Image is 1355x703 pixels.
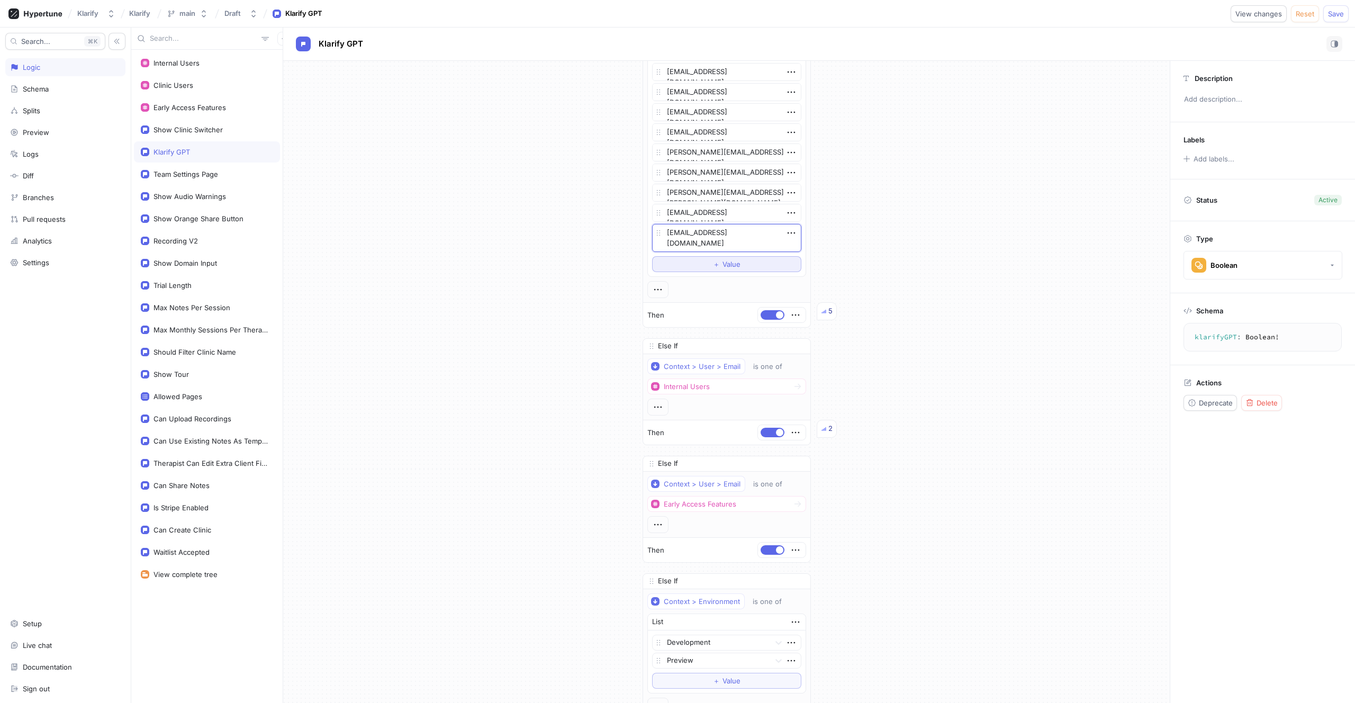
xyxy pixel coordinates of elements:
div: Is Stripe Enabled [153,503,209,512]
button: Context > User > Email [647,476,745,492]
textarea: [EMAIL_ADDRESS][DOMAIN_NAME] [652,63,801,81]
div: Max Notes Per Session [153,303,230,312]
div: Schema [23,85,49,93]
div: Max Monthly Sessions Per Therapist [153,326,269,334]
div: Can Create Clinic [153,526,211,534]
p: Actions [1196,378,1222,387]
p: Type [1196,235,1213,243]
div: Should Filter Clinic Name [153,348,236,356]
button: Context > User > Email [647,358,745,374]
div: Show Domain Input [153,259,217,267]
div: Klarify GPT [285,8,322,19]
p: Then [647,310,664,321]
button: Search...K [5,33,105,50]
button: Reset [1291,5,1319,22]
button: View changes [1231,5,1287,22]
p: Description [1195,74,1233,83]
button: ＋Value [652,256,801,272]
div: Branches [23,193,54,202]
div: View complete tree [153,570,218,579]
div: Logic [23,63,40,71]
div: Early Access Features [153,103,226,112]
div: Recording V2 [153,237,198,245]
textarea: [EMAIL_ADDRESS][DOMAIN_NAME] [652,103,801,121]
div: Klarify GPT [153,148,190,156]
div: main [179,9,195,18]
span: Klarify GPT [319,40,363,48]
div: Show Orange Share Button [153,214,243,223]
button: is one of [748,593,797,609]
div: Context > User > Email [664,480,740,489]
p: Then [647,545,664,556]
textarea: [EMAIL_ADDRESS][DOMAIN_NAME] [652,224,801,252]
div: Can Upload Recordings [153,414,231,423]
div: Team Settings Page [153,170,218,178]
textarea: [EMAIL_ADDRESS][DOMAIN_NAME] [652,83,801,101]
div: Context > Environment [664,597,740,606]
div: Can Share Notes [153,481,210,490]
div: List [652,617,663,627]
p: Add description... [1179,91,1346,109]
textarea: [EMAIL_ADDRESS][DOMAIN_NAME] [652,123,801,141]
div: Splits [23,106,40,115]
button: ＋Value [652,673,801,689]
div: Show Tour [153,370,189,378]
textarea: klarifyGPT: Boolean! [1188,328,1337,347]
span: Value [722,261,740,267]
input: Search... [150,33,257,44]
div: Internal Users [664,382,710,391]
div: 2 [828,423,833,434]
div: Internal Users [153,59,200,67]
div: Boolean [1211,261,1237,270]
div: is one of [753,480,782,489]
div: Draft [224,9,241,18]
p: Labels [1184,136,1205,144]
span: View changes [1235,11,1282,17]
span: Reset [1296,11,1314,17]
div: Settings [23,258,49,267]
div: Therapist Can Edit Extra Client Fields [153,459,269,467]
div: Waitlist Accepted [153,548,210,556]
button: Internal Users [647,378,806,394]
div: Analytics [23,237,52,245]
button: main [162,5,212,22]
span: Delete [1257,400,1278,406]
div: Documentation [23,663,72,671]
span: ＋ [713,261,720,267]
span: Save [1328,11,1344,17]
p: Schema [1196,307,1223,315]
div: Preview [23,128,49,137]
div: Show Audio Warnings [153,192,226,201]
span: Value [722,678,740,684]
button: Context > Environment [647,593,745,609]
div: Logs [23,150,39,158]
div: Klarify [77,9,98,18]
button: Early Access Features [647,496,806,512]
span: ＋ [713,678,720,684]
textarea: [PERSON_NAME][EMAIL_ADDRESS][PERSON_NAME][DOMAIN_NAME] [652,184,801,202]
p: Status [1196,193,1217,208]
button: Klarify [73,5,120,22]
textarea: [EMAIL_ADDRESS][DOMAIN_NAME] [652,204,801,222]
p: Then [647,428,664,438]
button: Deprecate [1184,395,1237,411]
button: is one of [748,358,798,374]
div: Add labels... [1194,156,1234,163]
div: Pull requests [23,215,66,223]
div: Diff [23,172,34,180]
button: Draft [220,5,262,22]
p: Else If [658,341,678,351]
button: Save [1323,5,1349,22]
div: Setup [23,619,42,628]
textarea: [PERSON_NAME][EMAIL_ADDRESS][DOMAIN_NAME] [652,143,801,161]
p: Else If [658,458,678,469]
div: Trial Length [153,281,192,290]
span: Deprecate [1199,400,1233,406]
div: K [84,36,101,47]
span: Klarify [129,10,150,17]
div: Clinic Users [153,81,193,89]
button: Add labels... [1180,152,1237,166]
div: Show Clinic Switcher [153,125,223,134]
div: Early Access Features [664,500,736,509]
a: Documentation [5,658,125,676]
